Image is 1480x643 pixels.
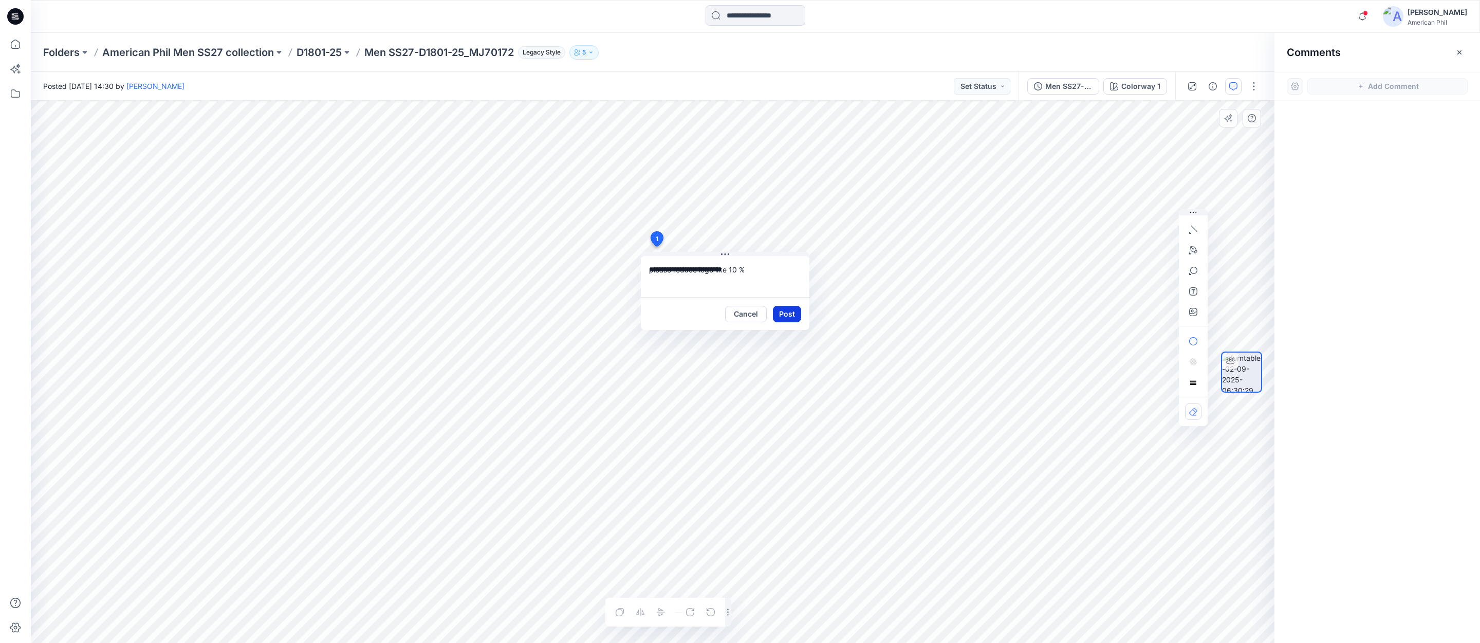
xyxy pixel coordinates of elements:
[1121,81,1160,92] div: Colorway 1
[43,45,80,60] a: Folders
[1287,46,1341,59] h2: Comments
[1383,6,1403,27] img: avatar
[1307,78,1468,95] button: Add Comment
[1205,78,1221,95] button: Details
[773,306,801,322] button: Post
[569,45,599,60] button: 5
[102,45,274,60] a: American Phil Men SS27 collection
[582,47,586,58] p: 5
[656,234,658,244] span: 1
[364,45,514,60] p: Men SS27-D1801-25_MJ70172
[43,81,184,91] span: Posted [DATE] 14:30 by
[1027,78,1099,95] button: Men SS27-D1801-25_MB30967
[126,82,184,90] a: [PERSON_NAME]
[297,45,342,60] a: D1801-25
[1045,81,1093,92] div: Men SS27-D1801-25_MB30967
[1408,19,1467,26] div: American Phil
[1222,353,1261,392] img: turntable-02-09-2025-06:30:29
[514,45,565,60] button: Legacy Style
[518,46,565,59] span: Legacy Style
[1408,6,1467,19] div: [PERSON_NAME]
[725,306,767,322] button: Cancel
[1103,78,1167,95] button: Colorway 1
